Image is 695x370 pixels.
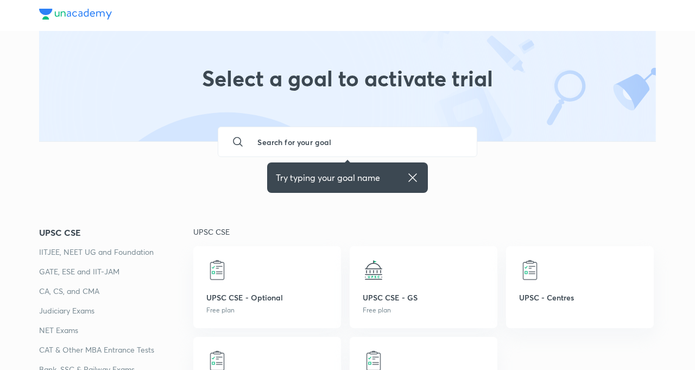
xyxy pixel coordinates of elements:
p: UPSC CSE - Optional [206,292,328,303]
p: Free plan [363,305,484,315]
div: Try typing your goal name [276,171,419,184]
img: Unacademy [39,9,112,20]
img: UPSC CSE - GS [363,259,384,281]
a: CAT & Other MBA Entrance Tests [39,343,193,356]
a: Unacademy [39,9,112,22]
a: GATE, ESE and IIT-JAM [39,265,193,278]
img: UPSC CSE - Optional [206,259,228,281]
h1: Select a goal to activate trial [202,65,493,104]
input: Search for your goal [249,127,467,156]
p: Free plan [206,305,328,315]
a: UPSC CSE [39,226,193,239]
a: Judiciary Exams [39,304,193,317]
a: IITJEE, NEET UG and Foundation [39,246,193,259]
p: UPSC CSE [193,226,656,237]
a: NET Exams [39,324,193,337]
img: UPSC - Centres [519,259,541,281]
p: UPSC - Centres [519,292,641,303]
a: CA, CS, and CMA [39,285,193,298]
p: UPSC CSE - GS [363,292,484,303]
